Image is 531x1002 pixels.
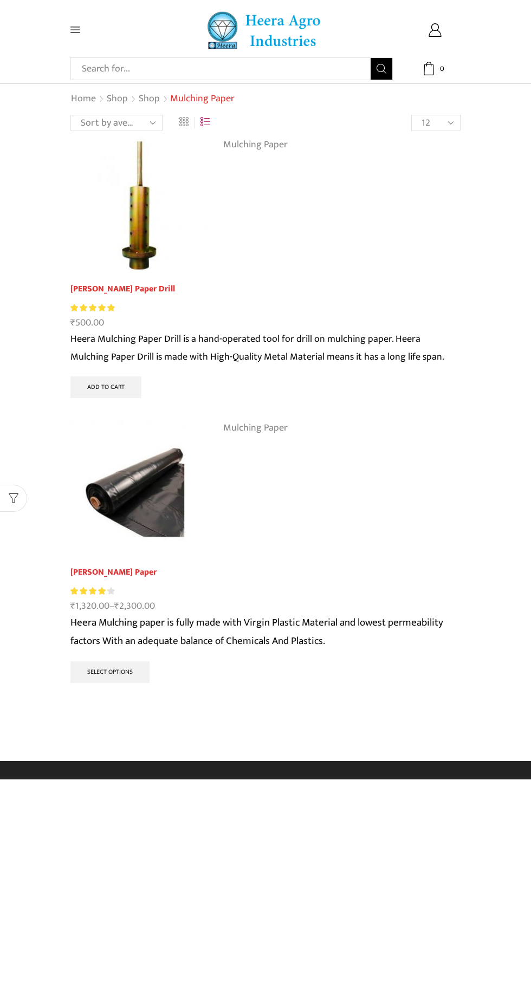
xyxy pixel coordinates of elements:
[409,62,461,75] a: 0
[70,302,114,314] div: Rated 5.00 out of 5
[436,63,447,74] span: 0
[70,585,108,597] span: Rated out of 5
[70,598,75,614] span: ₹
[371,58,392,80] button: Search button
[70,92,96,106] a: Home
[223,420,288,436] a: Mulching Paper
[70,330,461,366] div: Heera Mulching Paper Drill is a hand-operated tool for drill on mulching paper. Heera Mulching Pa...
[70,302,114,314] span: Rated out of 5
[70,283,461,296] a: [PERSON_NAME] Paper Drill
[70,566,461,579] a: [PERSON_NAME] Paper
[138,92,160,106] a: Shop
[223,136,288,153] a: Mulching Paper
[70,661,150,683] a: Select options for “Heera Mulching Paper”
[70,92,235,106] nav: Breadcrumb
[70,614,443,649] span: Heera Mulching paper is fully made with Virgin Plastic Material and lowest permeability factors W...
[70,376,141,398] a: Add to cart: “Heera Mulching Paper Drill”
[70,315,104,331] bdi: 500.00
[114,598,155,614] bdi: 2,300.00
[106,92,128,106] a: Shop
[70,598,109,614] bdi: 1,320.00
[70,315,75,331] span: ₹
[76,58,371,80] input: Search for...
[70,115,163,131] select: Shop order
[70,599,461,614] span: –
[114,598,119,614] span: ₹
[70,585,114,597] div: Rated 4.27 out of 5
[170,93,235,105] h1: Mulching Paper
